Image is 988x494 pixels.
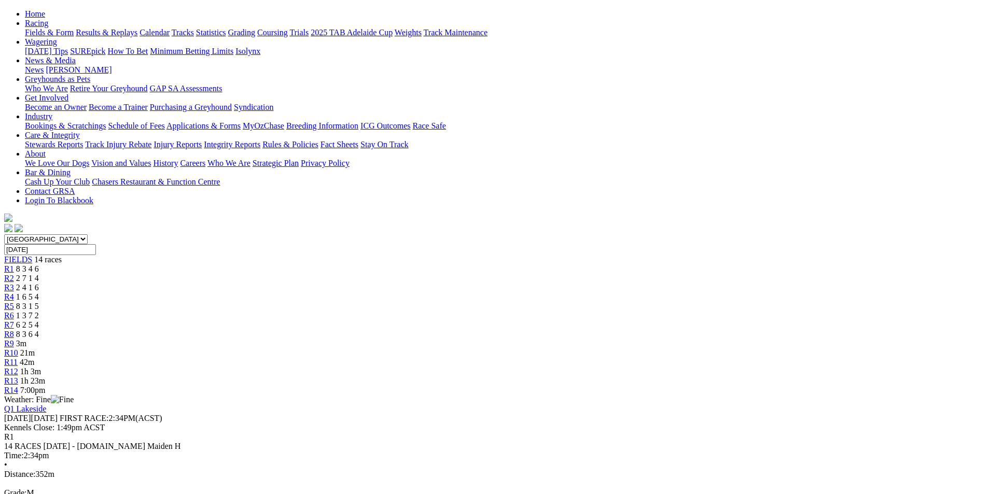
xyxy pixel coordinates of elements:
[4,460,7,469] span: •
[424,28,488,37] a: Track Maintenance
[25,47,984,56] div: Wagering
[34,255,62,264] span: 14 races
[76,28,137,37] a: Results & Replays
[25,103,87,111] a: Become an Owner
[4,470,984,479] div: 352m
[25,112,52,121] a: Industry
[70,47,105,55] a: SUREpick
[262,140,318,149] a: Rules & Policies
[140,28,170,37] a: Calendar
[4,264,14,273] a: R1
[20,348,35,357] span: 21m
[4,339,14,348] a: R9
[253,159,299,167] a: Strategic Plan
[234,103,273,111] a: Syndication
[4,302,14,310] a: R5
[70,84,148,93] a: Retire Your Greyhound
[108,47,148,55] a: How To Bet
[51,395,74,404] img: Fine
[4,358,18,366] a: R11
[4,244,96,255] input: Select date
[89,103,148,111] a: Become a Trainer
[25,28,984,37] div: Racing
[25,47,68,55] a: [DATE] Tips
[92,177,220,186] a: Chasers Restaurant & Function Centre
[4,320,14,329] span: R7
[4,442,984,451] div: 14 RACES [DATE] - [DOMAIN_NAME] Maiden H
[25,84,68,93] a: Who We Are
[4,311,14,320] a: R6
[25,65,984,75] div: News & Media
[16,330,39,338] span: 8 3 6 4
[25,140,984,149] div: Care & Integrity
[25,75,90,83] a: Greyhounds as Pets
[4,255,32,264] a: FIELDS
[25,177,984,187] div: Bar & Dining
[4,367,18,376] span: R12
[412,121,446,130] a: Race Safe
[108,121,164,130] a: Schedule of Fees
[4,348,18,357] a: R10
[25,37,57,46] a: Wagering
[20,376,45,385] span: 1h 23m
[4,274,14,283] a: R2
[4,423,984,432] div: Kennels Close: 1:49pm ACST
[4,414,58,422] span: [DATE]
[395,28,422,37] a: Weights
[4,386,18,394] a: R14
[4,376,18,385] span: R13
[25,121,106,130] a: Bookings & Scratchings
[360,140,408,149] a: Stay On Track
[301,159,350,167] a: Privacy Policy
[25,19,48,27] a: Racing
[257,28,288,37] a: Coursing
[20,386,46,394] span: 7:00pm
[196,28,226,37] a: Statistics
[25,28,74,37] a: Fields & Form
[311,28,393,37] a: 2025 TAB Adelaide Cup
[4,292,14,301] a: R4
[16,283,39,292] span: 2 4 1 6
[4,451,984,460] div: 2:34pm
[25,131,80,139] a: Care & Integrity
[150,47,233,55] a: Minimum Betting Limits
[16,302,39,310] span: 8 3 1 5
[172,28,194,37] a: Tracks
[16,274,39,283] span: 2 7 1 4
[25,168,71,177] a: Bar & Dining
[16,292,39,301] span: 1 6 5 4
[235,47,260,55] a: Isolynx
[25,103,984,112] div: Get Involved
[150,103,232,111] a: Purchasing a Greyhound
[154,140,202,149] a: Injury Reports
[4,404,46,413] a: Q1 Lakeside
[4,451,24,460] span: Time:
[4,283,14,292] span: R3
[25,65,44,74] a: News
[20,358,34,366] span: 42m
[85,140,151,149] a: Track Injury Rebate
[4,395,74,404] span: Weather: Fine
[360,121,410,130] a: ICG Outcomes
[16,320,39,329] span: 6 2 5 4
[321,140,358,149] a: Fact Sheets
[4,214,12,222] img: logo-grsa-white.png
[16,311,39,320] span: 1 3 7 2
[180,159,205,167] a: Careers
[25,159,984,168] div: About
[153,159,178,167] a: History
[46,65,112,74] a: [PERSON_NAME]
[25,121,984,131] div: Industry
[16,339,26,348] span: 3m
[25,140,83,149] a: Stewards Reports
[25,159,89,167] a: We Love Our Dogs
[286,121,358,130] a: Breeding Information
